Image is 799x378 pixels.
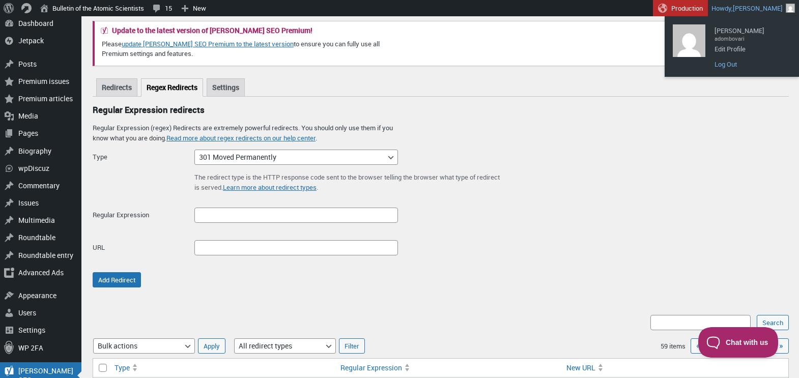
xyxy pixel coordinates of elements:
a: Type [110,359,336,377]
a: Settings [207,78,245,96]
span: Regular Expression [340,363,402,373]
a: Log Out [709,57,791,71]
h2: Update to the latest version of [PERSON_NAME] SEO Premium! [112,27,312,34]
p: Regular Expression (regex) Redirects are extremely powerful redirects. You should only use them i... [93,123,398,143]
span: Regular Expression [93,210,149,219]
iframe: Help Scout Beacon - Open [698,327,779,358]
span: Type [115,363,130,373]
span: URL [93,243,105,252]
span: New URL [566,363,595,373]
a: Learn more about redirect types [223,183,317,192]
input: Search [757,315,789,330]
input: Filter [339,338,365,354]
a: Regex Redirects [141,78,203,97]
span: Edit Profile [715,41,786,50]
span: adombovari [715,32,786,41]
span: « [696,340,700,351]
a: update [PERSON_NAME] SEO Premium to the latest version [122,39,294,48]
p: The redirect type is the HTTP response code sent to the browser telling the browser what type of ... [93,172,500,197]
input: Apply [198,338,225,354]
a: Regular Expression [336,359,562,377]
span: Type [93,152,107,161]
a: Redirects [96,78,137,96]
span: » [779,340,783,351]
ul: Howdy, Adam Dombovari [665,16,799,77]
p: Please to ensure you can fully use all Premium settings and features. [101,38,408,60]
h2: Regular Expression redirects [93,105,789,114]
span: [PERSON_NAME] [715,22,786,32]
button: Add Redirect [93,272,141,287]
a: Read more about regex redirects on our help center [166,133,316,142]
span: [PERSON_NAME] [733,4,783,13]
span: 59 items [661,341,686,351]
a: New URL [562,359,788,377]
